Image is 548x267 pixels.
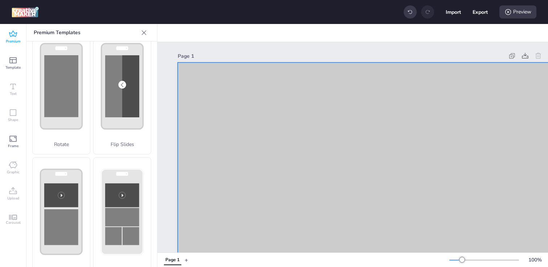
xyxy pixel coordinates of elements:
[178,52,504,60] div: Page 1
[7,169,20,175] span: Graphic
[94,141,151,148] p: Flip Slides
[8,143,18,149] span: Frame
[7,195,19,201] span: Upload
[526,256,544,264] div: 100 %
[10,91,17,97] span: Text
[34,24,138,41] p: Premium Templates
[5,65,21,70] span: Template
[6,39,21,44] span: Premium
[165,257,180,263] div: Page 1
[446,4,461,20] button: Import
[185,254,188,266] button: +
[33,141,90,148] p: Rotate
[160,254,185,266] div: Tabs
[12,7,39,17] img: logo Creative Maker
[6,220,21,226] span: Carousel
[473,4,488,20] button: Export
[8,117,18,123] span: Shape
[499,5,536,19] div: Preview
